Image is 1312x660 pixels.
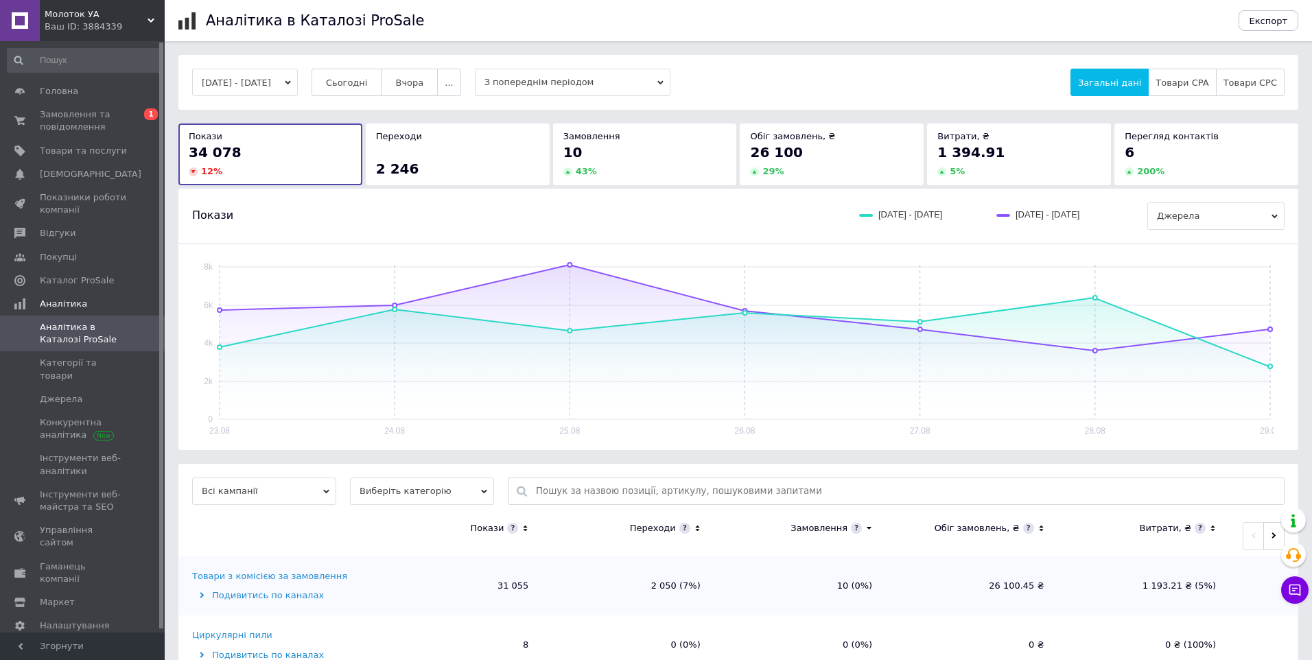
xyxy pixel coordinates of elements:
input: Пошук за назвою позиції, артикулу, пошуковими запитами [536,478,1277,504]
span: Виберіть категорію [350,478,494,505]
span: Аналітика в Каталозі ProSale [40,321,127,346]
button: Чат з покупцем [1281,576,1309,604]
input: Пошук [7,48,162,73]
text: 0 [208,414,213,424]
text: 23.08 [209,426,230,436]
span: Показники роботи компанії [40,191,127,216]
span: З попереднім періодом [475,69,670,96]
text: 27.08 [910,426,930,436]
text: 29.08 [1260,426,1280,436]
span: 200 % [1137,166,1164,176]
div: Товари з комісією за замовлення [192,570,347,582]
span: Покази [192,208,233,223]
text: 28.08 [1085,426,1105,436]
span: Каталог ProSale [40,274,114,287]
span: 26 100 [750,144,803,161]
span: Товари та послуги [40,145,127,157]
span: Управління сайтом [40,524,127,549]
span: Вчора [395,78,423,88]
span: Молоток УА [45,8,148,21]
text: 24.08 [384,426,405,436]
td: 2 050 (7%) [542,556,714,615]
span: Покази [189,131,222,141]
button: ... [437,69,460,96]
span: 1 [144,108,158,120]
span: Товари CPA [1156,78,1208,88]
span: Загальні дані [1078,78,1141,88]
span: 43 % [576,166,597,176]
span: Джерела [40,393,82,405]
button: Загальні дані [1070,69,1149,96]
h1: Аналітика в Каталозі ProSale [206,12,424,29]
td: 31 055 [371,556,542,615]
span: 12 % [201,166,222,176]
button: Вчора [381,69,438,96]
span: ... [445,78,453,88]
div: Витрати, ₴ [1139,522,1191,534]
div: Замовлення [790,522,847,534]
span: 1 394.91 [937,144,1005,161]
span: Сьогодні [326,78,368,88]
text: 8k [204,262,213,272]
span: Налаштування [40,620,110,632]
text: 2k [204,377,213,386]
td: 26 100.45 ₴ [886,556,1057,615]
span: [DEMOGRAPHIC_DATA] [40,168,141,180]
span: 2 246 [376,161,419,177]
text: 6k [204,300,213,310]
span: 10 [563,144,583,161]
div: Подивитись по каналах [192,589,367,602]
button: Сьогодні [312,69,382,96]
span: Замовлення та повідомлення [40,108,127,133]
div: Циркулярні пили [192,629,272,641]
span: Замовлення [563,131,620,141]
button: Товари CPC [1216,69,1285,96]
span: Всі кампанії [192,478,336,505]
span: Інструменти веб-аналітики [40,452,127,477]
span: Джерела [1147,202,1285,230]
span: Категорії та товари [40,357,127,381]
div: Переходи [630,522,676,534]
span: Маркет [40,596,75,609]
div: Покази [470,522,504,534]
span: Відгуки [40,227,75,239]
td: 1 193.21 ₴ (5%) [1058,556,1230,615]
text: 25.08 [559,426,580,436]
span: Переходи [376,131,422,141]
span: Перегляд контактів [1125,131,1219,141]
text: 4k [204,338,213,348]
text: 26.08 [735,426,755,436]
button: [DATE] - [DATE] [192,69,298,96]
span: 34 078 [189,144,242,161]
span: Витрати, ₴ [937,131,989,141]
span: Експорт [1250,16,1288,26]
span: 6 [1125,144,1134,161]
span: Інструменти веб-майстра та SEO [40,488,127,513]
span: Головна [40,85,78,97]
span: Покупці [40,251,77,263]
div: Обіг замовлень, ₴ [935,522,1020,534]
button: Експорт [1239,10,1299,31]
button: Товари CPA [1148,69,1216,96]
span: Товари CPC [1223,78,1277,88]
td: 10 (0%) [714,556,886,615]
span: Аналітика [40,298,87,310]
div: Ваш ID: 3884339 [45,21,165,33]
span: 29 % [762,166,784,176]
span: Конкурентна аналітика [40,416,127,441]
span: Гаманець компанії [40,561,127,585]
span: Обіг замовлень, ₴ [750,131,835,141]
span: 5 % [950,166,965,176]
